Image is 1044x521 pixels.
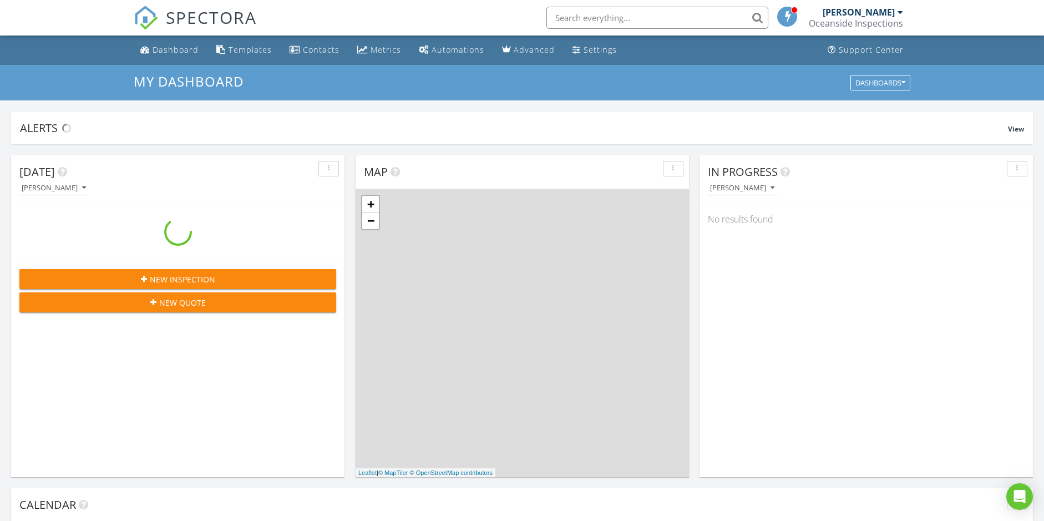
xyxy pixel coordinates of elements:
[498,40,559,60] a: Advanced
[364,164,388,179] span: Map
[20,120,1008,135] div: Alerts
[153,44,199,55] div: Dashboard
[229,44,272,55] div: Templates
[514,44,555,55] div: Advanced
[358,469,377,476] a: Leaflet
[134,72,244,90] span: My Dashboard
[432,44,484,55] div: Automations
[19,164,55,179] span: [DATE]
[378,469,408,476] a: © MapTiler
[356,468,495,478] div: |
[584,44,617,55] div: Settings
[166,6,257,29] span: SPECTORA
[362,213,379,229] a: Zoom out
[19,181,88,196] button: [PERSON_NAME]
[809,18,903,29] div: Oceanside Inspections
[134,6,158,30] img: The Best Home Inspection Software - Spectora
[136,40,203,60] a: Dashboard
[19,269,336,289] button: New Inspection
[212,40,276,60] a: Templates
[22,184,86,192] div: [PERSON_NAME]
[710,184,774,192] div: [PERSON_NAME]
[708,181,777,196] button: [PERSON_NAME]
[159,297,206,308] span: New Quote
[700,204,1033,234] div: No results found
[410,469,493,476] a: © OpenStreetMap contributors
[1006,483,1033,510] div: Open Intercom Messenger
[134,15,257,38] a: SPECTORA
[19,292,336,312] button: New Quote
[708,164,778,179] span: In Progress
[362,196,379,213] a: Zoom in
[546,7,768,29] input: Search everything...
[839,44,904,55] div: Support Center
[150,274,215,285] span: New Inspection
[850,75,910,90] button: Dashboards
[19,497,76,512] span: Calendar
[568,40,621,60] a: Settings
[303,44,339,55] div: Contacts
[855,79,905,87] div: Dashboards
[371,44,401,55] div: Metrics
[823,7,895,18] div: [PERSON_NAME]
[353,40,406,60] a: Metrics
[823,40,908,60] a: Support Center
[414,40,489,60] a: Automations (Basic)
[285,40,344,60] a: Contacts
[1008,124,1024,134] span: View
